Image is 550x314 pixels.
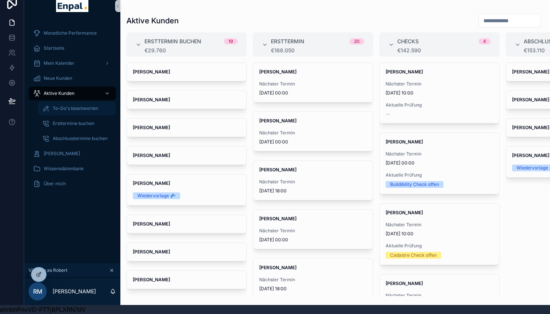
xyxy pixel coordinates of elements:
a: Neue Kunden [29,72,116,85]
strong: [PERSON_NAME] [512,97,549,102]
strong: [PERSON_NAME] [133,277,170,282]
a: [PERSON_NAME] [126,118,247,137]
div: €168.050 [271,47,364,53]
a: [PERSON_NAME] [126,215,247,233]
span: Ersttermin [271,38,304,45]
a: [PERSON_NAME] [126,62,247,81]
div: Cadastre Check offen [390,252,437,259]
span: [DATE] 10:00 [386,90,493,96]
span: Aktive Kunden [44,90,74,96]
span: Abschlusstermine buchen [53,136,108,142]
span: [DATE] 10:00 [386,231,493,237]
a: [PERSON_NAME]Nächster Termin[DATE] 10:00Aktuelle Prüfung-- [379,62,500,123]
span: Nächster Termin [259,130,367,136]
a: [PERSON_NAME]Wiedervorlage 💤 [126,174,247,206]
a: Wissensdatenbank [29,162,116,175]
a: Ersttermine buchen [38,117,116,130]
a: [PERSON_NAME] [29,147,116,160]
span: Nächster Termin [386,81,493,87]
strong: [PERSON_NAME] [133,97,170,102]
a: Monatliche Performance [29,26,116,40]
span: Nächster Termin [386,293,493,299]
span: Wissensdatenbank [44,166,84,172]
strong: [PERSON_NAME] [133,152,170,158]
strong: [PERSON_NAME] [259,265,296,270]
strong: [PERSON_NAME] [386,69,423,75]
div: Wiedervorlage 💤 [137,192,176,199]
strong: [PERSON_NAME] [133,69,170,75]
span: RM [33,287,43,296]
p: [PERSON_NAME] [53,288,96,295]
span: Über mich [44,181,66,187]
div: €29.760 [144,47,238,53]
a: Abschlusstermine buchen [38,132,116,145]
div: 4 [483,38,486,44]
span: [DATE] 18:00 [259,286,367,292]
div: scrollable content [24,21,120,200]
span: Ersttermine buchen [53,120,94,127]
strong: [PERSON_NAME] [512,69,549,75]
div: €142.590 [397,47,491,53]
span: [DATE] 00:00 [259,90,367,96]
a: [PERSON_NAME]Nächster Termin[DATE] 18:00 [253,160,373,200]
span: Startseite [44,45,64,51]
a: [PERSON_NAME]Nächster Termin[DATE] 00:00 [253,111,373,151]
div: 19 [228,38,233,44]
a: [PERSON_NAME]Nächster Termin[DATE] 00:00Aktuelle PrüfungBuildibility Check offen [379,133,500,194]
a: Mein Kalender [29,56,116,70]
span: Aktuelle Prüfung [386,243,493,249]
strong: [PERSON_NAME] [386,210,423,215]
span: -- [386,111,390,117]
strong: [PERSON_NAME] [259,167,296,172]
a: Aktive Kunden [29,87,116,100]
strong: [PERSON_NAME] [386,280,423,286]
span: Nächster Termin [259,228,367,234]
span: Nächster Termin [259,81,367,87]
span: Ersttermin buchen [144,38,201,45]
a: Startseite [29,41,116,55]
span: [PERSON_NAME] [44,151,80,157]
span: Nächster Termin [259,179,367,185]
strong: [PERSON_NAME] [259,69,296,75]
div: Buildibility Check offen [390,181,439,188]
span: Aktuelle Prüfung [386,102,493,108]
span: Aktuelle Prüfung [386,172,493,178]
div: 20 [354,38,360,44]
span: [DATE] 18:00 [259,188,367,194]
strong: [PERSON_NAME] [512,152,549,158]
a: [PERSON_NAME] [126,242,247,261]
span: Nächster Termin [386,151,493,157]
span: Checks [397,38,419,45]
span: Nächster Termin [259,277,367,283]
strong: [PERSON_NAME] [133,221,170,227]
a: [PERSON_NAME]Nächster Termin[DATE] 00:00 [253,62,373,102]
span: Viewing as Robert [29,267,67,273]
span: [DATE] 00:00 [386,160,493,166]
span: To-Do's beantworten [53,105,98,111]
a: Über mich [29,177,116,191]
strong: [PERSON_NAME] [133,249,170,255]
strong: [PERSON_NAME] [512,125,549,130]
h1: Aktive Kunden [126,15,179,26]
strong: [PERSON_NAME] [133,125,170,130]
a: [PERSON_NAME]Nächster Termin[DATE] 00:00 [253,209,373,249]
a: [PERSON_NAME]Nächster Termin[DATE] 10:00Aktuelle PrüfungCadastre Check offen [379,203,500,265]
strong: [PERSON_NAME] [386,139,423,145]
span: Monatliche Performance [44,30,97,36]
a: [PERSON_NAME] [126,90,247,109]
a: To-Do's beantworten [38,102,116,115]
a: [PERSON_NAME]Nächster Termin[DATE] 18:00 [253,258,373,298]
a: [PERSON_NAME] [126,146,247,165]
span: Mein Kalender [44,60,74,66]
span: Neue Kunden [44,75,72,81]
strong: [PERSON_NAME] [259,216,296,221]
span: [DATE] 00:00 [259,139,367,145]
strong: [PERSON_NAME] [133,180,170,186]
strong: [PERSON_NAME] [259,118,296,123]
span: [DATE] 00:00 [259,237,367,243]
a: [PERSON_NAME] [126,270,247,289]
span: Nächster Termin [386,222,493,228]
